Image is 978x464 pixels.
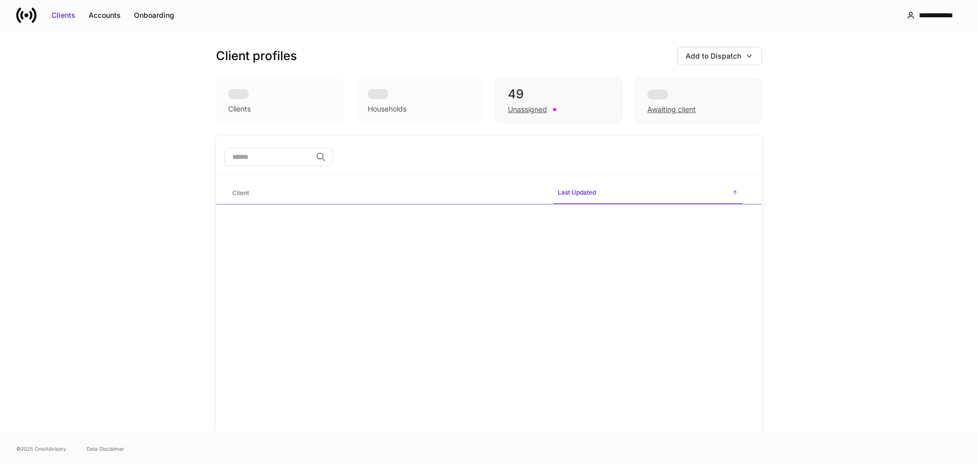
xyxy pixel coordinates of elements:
div: Unassigned [508,104,547,115]
button: Clients [45,7,82,23]
div: Add to Dispatch [686,51,741,61]
div: Clients [228,104,251,114]
div: 49 [508,86,610,102]
div: Awaiting client [647,104,696,115]
div: Clients [51,10,75,20]
div: Households [368,104,406,114]
h6: Client [232,188,249,198]
div: Awaiting client [635,77,762,123]
a: Data Disclaimer [87,445,124,453]
button: Accounts [82,7,127,23]
h3: Client profiles [216,48,297,64]
h6: Last Updated [558,187,596,197]
span: © 2025 OneAdvisory [16,445,66,453]
div: Accounts [89,10,121,20]
span: Client [228,183,546,204]
span: Last Updated [554,182,742,204]
button: Add to Dispatch [677,47,762,65]
div: 49Unassigned [495,77,622,123]
button: Onboarding [127,7,181,23]
div: Onboarding [134,10,174,20]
